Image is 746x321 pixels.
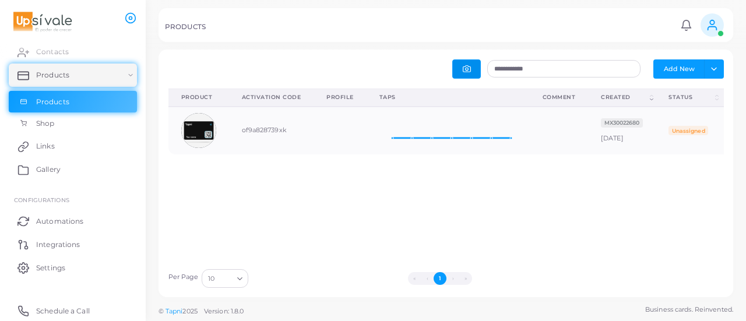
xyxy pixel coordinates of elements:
a: Integrations [9,232,137,256]
span: Gallery [36,164,61,175]
div: Status [668,93,713,101]
a: Gallery [9,158,137,181]
div: Created [601,93,648,101]
a: Automations [9,209,137,232]
span: 2025 [182,306,197,316]
a: MX30022680 [601,118,643,126]
div: Activation Code [242,93,301,101]
span: Products [36,70,69,80]
div: Search for option [202,269,248,288]
img: logo [10,11,75,33]
div: Product [181,93,216,101]
span: © [159,306,244,316]
span: Contacts [36,47,69,57]
a: Contacts [9,40,137,64]
img: avatar [181,113,216,148]
button: Add New [653,59,705,78]
span: MX30022680 [601,118,643,128]
div: Comment [543,93,576,101]
span: Settings [36,263,65,273]
span: Unassigned [668,126,708,135]
span: Products [36,97,69,107]
span: Business cards. Reinvented. [645,305,733,315]
a: Settings [9,256,137,279]
ul: Pagination [251,272,629,285]
span: Automations [36,216,83,227]
td: of9a828739xk [229,107,314,154]
button: Go to page 1 [434,272,446,285]
h5: PRODUCTS [165,23,206,31]
label: Per Page [168,273,199,282]
div: Taps [379,93,517,101]
a: Products [9,91,137,113]
span: Links [36,141,55,151]
span: Integrations [36,239,80,250]
a: Products [9,64,137,87]
span: Version: 1.8.0 [204,307,244,315]
a: Links [9,135,137,158]
a: Tapni [166,307,183,315]
div: Profile [326,93,354,101]
span: Configurations [14,196,69,203]
span: Shop [36,118,54,129]
td: [DATE] [588,107,656,154]
span: Schedule a Call [36,306,90,316]
a: Shop [9,112,137,135]
span: 10 [208,273,214,285]
input: Search for option [216,272,233,285]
